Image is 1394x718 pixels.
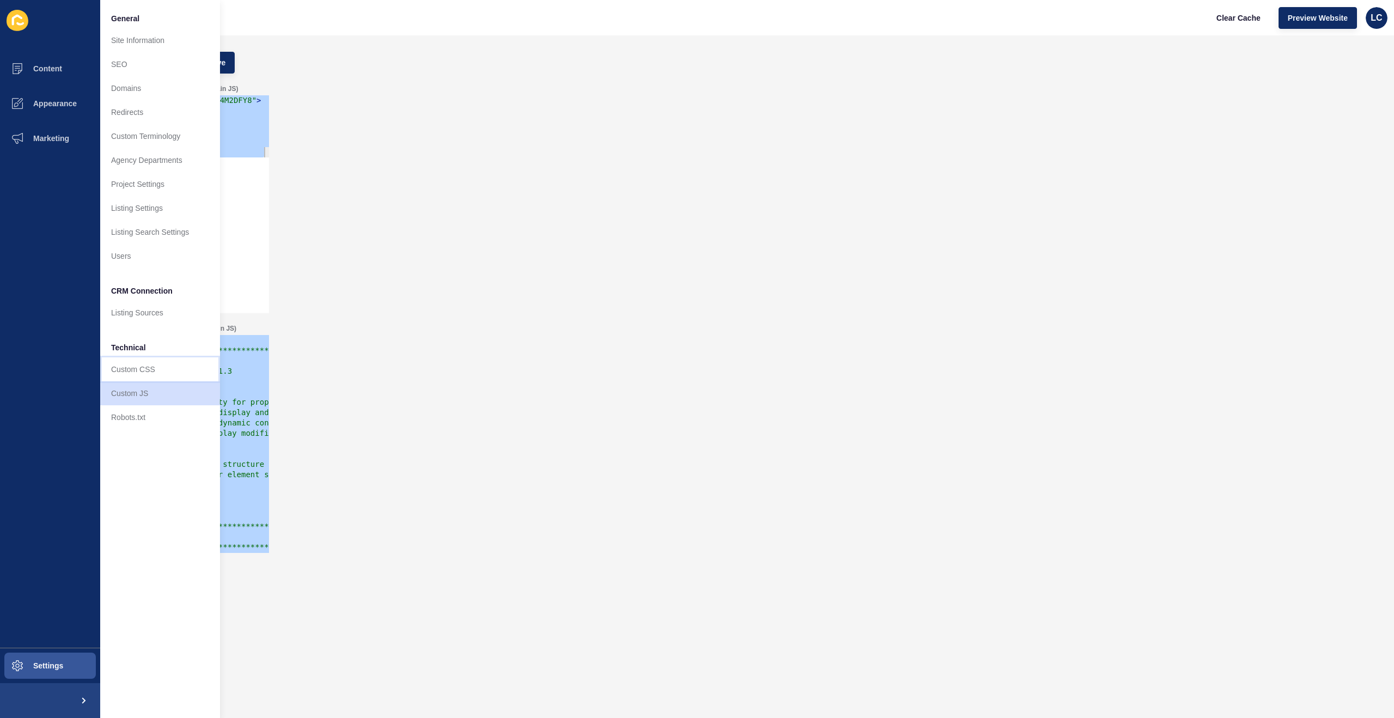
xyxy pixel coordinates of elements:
[111,342,146,353] span: Technical
[100,357,220,381] a: Custom CSS
[100,172,220,196] a: Project Settings
[100,28,220,52] a: Site Information
[111,13,139,24] span: General
[100,124,220,148] a: Custom Terminology
[1371,13,1382,23] span: LC
[100,76,220,100] a: Domains
[100,301,220,325] a: Listing Sources
[1207,7,1270,29] button: Clear Cache
[100,196,220,220] a: Listing Settings
[111,285,173,296] span: CRM Connection
[100,405,220,429] a: Robots.txt
[1216,13,1261,23] span: Clear Cache
[100,100,220,124] a: Redirects
[100,381,220,405] a: Custom JS
[1279,7,1357,29] button: Preview Website
[100,244,220,268] a: Users
[100,220,220,244] a: Listing Search Settings
[1288,13,1348,23] span: Preview Website
[100,52,220,76] a: SEO
[100,148,220,172] a: Agency Departments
